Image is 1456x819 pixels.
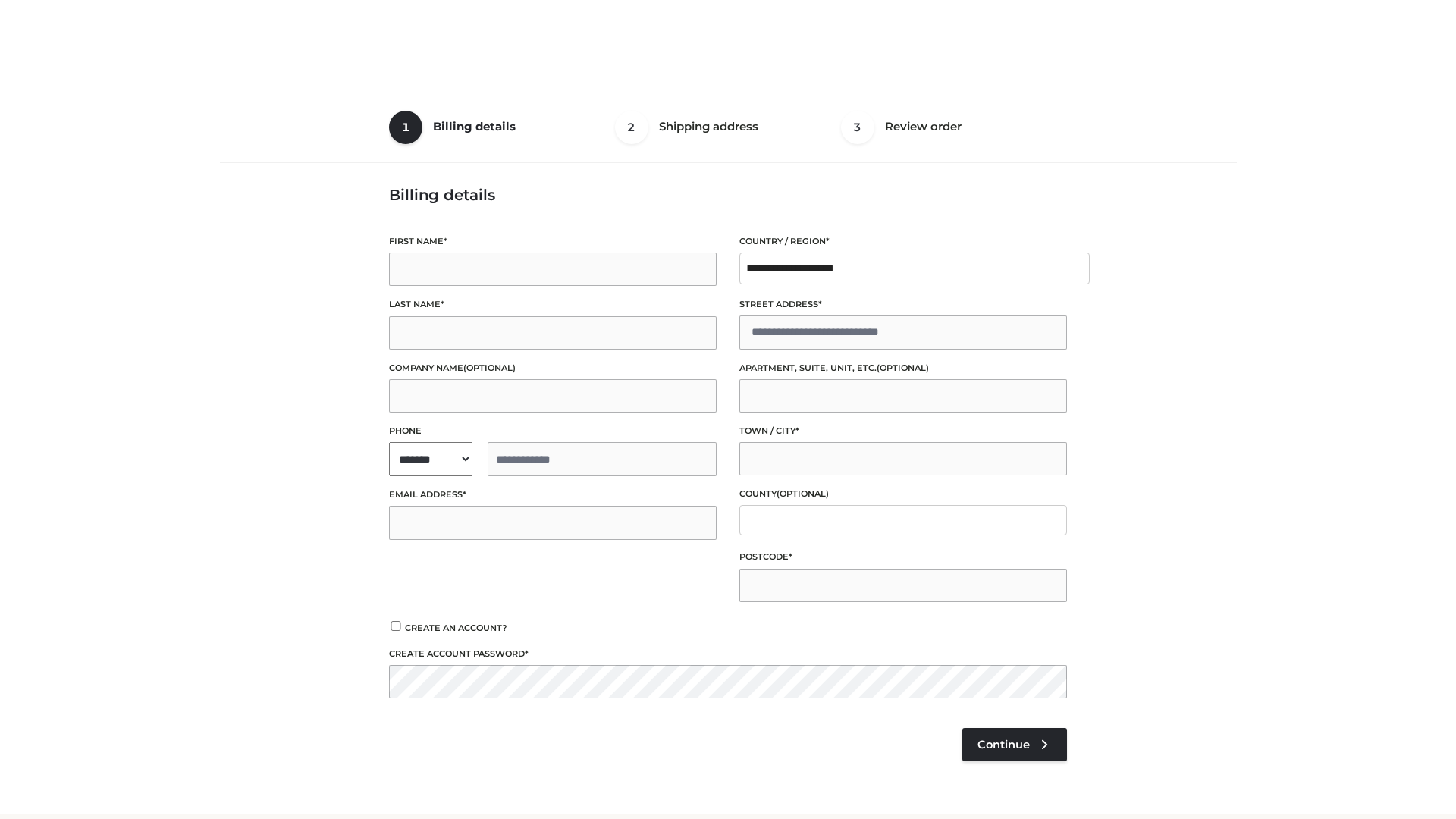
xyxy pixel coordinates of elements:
a: Continue [962,728,1067,761]
span: 1 [389,111,422,144]
label: Town / City [739,424,1067,438]
label: Street address [739,297,1067,312]
input: Create an account? [389,621,403,631]
label: Phone [389,424,717,438]
span: Continue [977,738,1030,752]
span: (optional) [877,362,929,373]
label: Country / Region [739,234,1067,249]
span: Create an account? [405,623,507,633]
span: Billing details [433,119,516,133]
span: Shipping address [659,119,758,133]
span: 2 [615,111,648,144]
span: 3 [841,111,874,144]
span: (optional) [463,362,516,373]
label: Company name [389,361,717,375]
label: Email address [389,488,717,502]
h3: Billing details [389,186,1067,204]
span: (optional) [777,488,829,499]
label: Postcode [739,550,1067,564]
label: Apartment, suite, unit, etc. [739,361,1067,375]
label: County [739,487,1067,501]
label: Create account password [389,647,1067,661]
span: Review order [885,119,962,133]
label: First name [389,234,717,249]
label: Last name [389,297,717,312]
